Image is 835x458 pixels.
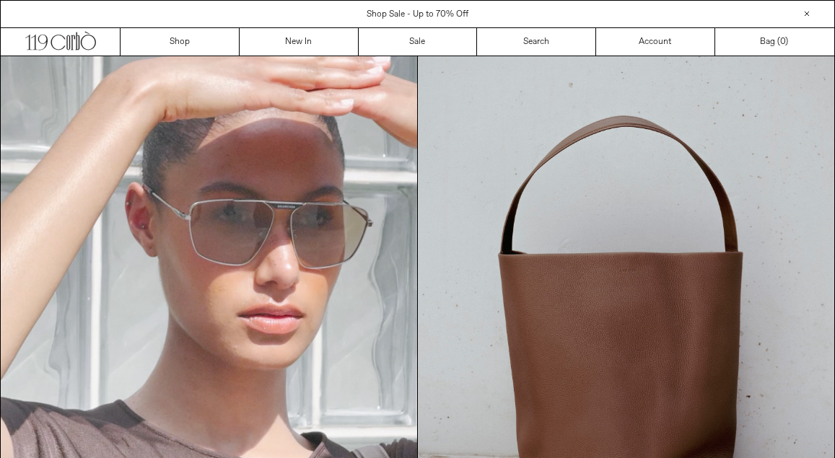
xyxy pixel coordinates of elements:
span: 0 [780,36,785,48]
a: Account [596,28,715,56]
a: New In [240,28,359,56]
a: Shop Sale - Up to 70% Off [367,9,468,20]
a: Search [477,28,596,56]
a: Sale [359,28,478,56]
a: Bag () [715,28,834,56]
a: Shop [121,28,240,56]
span: ) [780,35,788,48]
